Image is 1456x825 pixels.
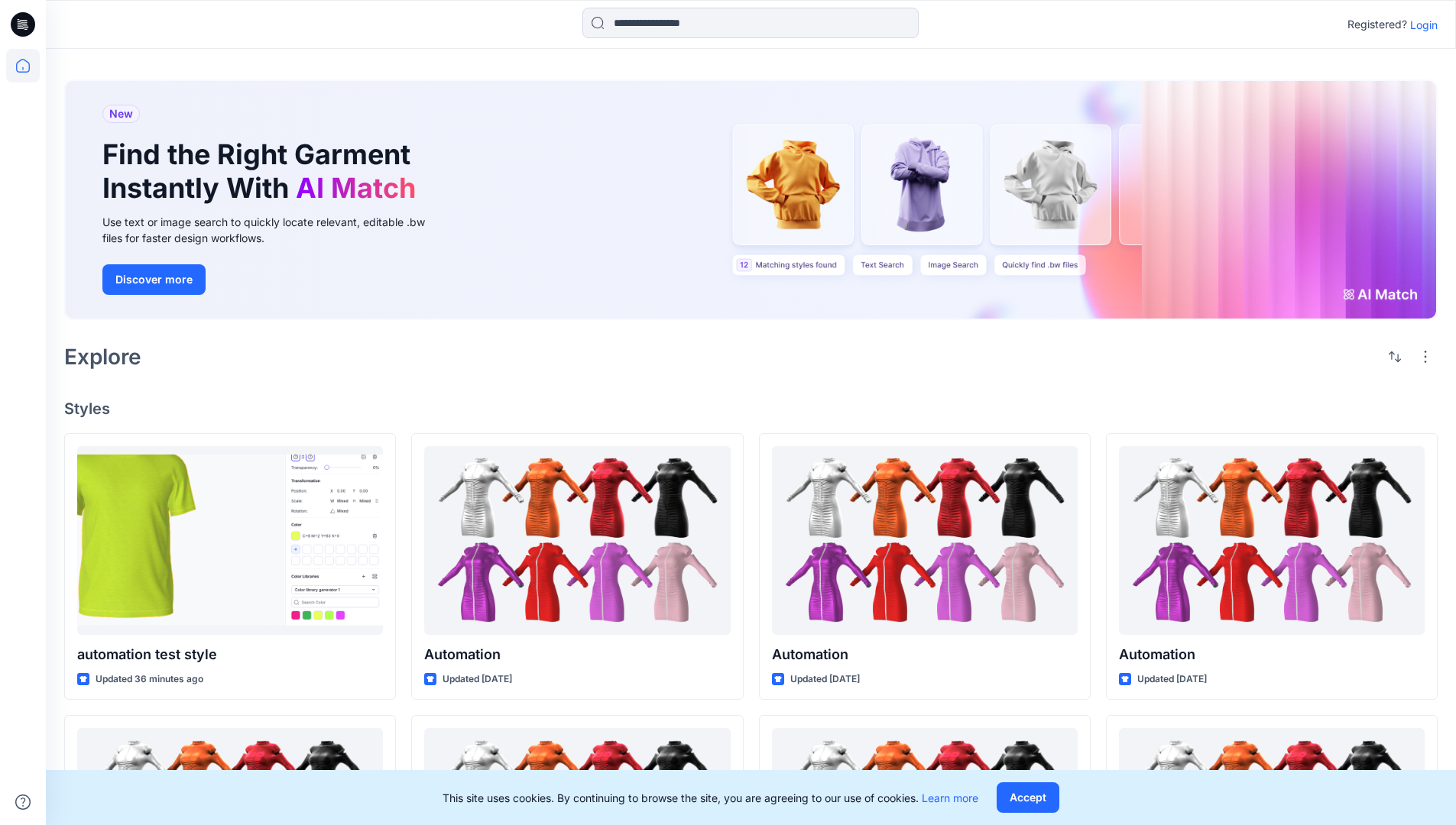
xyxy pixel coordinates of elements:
[102,214,446,246] div: Use text or image search to quickly locate relevant, editable .bw files for faster design workflows.
[77,446,383,635] a: automation test style
[77,644,383,665] p: automation test style
[1119,644,1425,665] p: Automation
[424,446,730,635] a: Automation
[96,671,203,687] p: Updated 36 minutes ago
[64,345,141,369] h2: Explore
[102,138,423,204] h1: Find the Right Garment Instantly With
[1119,446,1425,635] a: Automation
[772,644,1078,665] p: Automation
[997,782,1059,813] button: Accept
[102,264,206,295] button: Discover more
[772,446,1078,635] a: Automation
[296,171,416,205] span: AI Match
[443,671,512,687] p: Updated [DATE]
[1410,17,1438,33] p: Login
[64,400,1438,418] h4: Styles
[922,791,978,804] a: Learn more
[424,644,730,665] p: Automation
[790,671,860,687] p: Updated [DATE]
[109,105,133,123] span: New
[1137,671,1207,687] p: Updated [DATE]
[443,790,978,806] p: This site uses cookies. By continuing to browse the site, you are agreeing to our use of cookies.
[1347,15,1407,34] p: Registered?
